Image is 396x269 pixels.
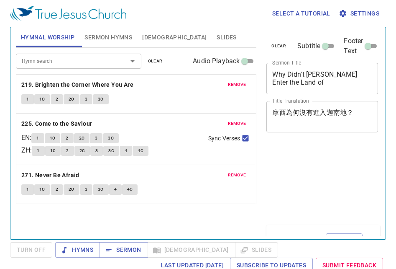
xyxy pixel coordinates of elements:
button: Settings [337,6,383,21]
button: 3C [103,146,119,156]
button: 3C [93,94,109,104]
span: Sermon [106,245,141,255]
p: EN : [21,133,31,143]
span: 3C [98,186,104,193]
span: Settings [340,8,379,19]
button: 2 [61,146,74,156]
span: remove [228,81,246,88]
button: 1 [21,94,34,104]
button: remove [223,80,251,90]
button: 1C [45,133,61,143]
button: 225. Come to the Saviour [21,119,94,129]
button: remove [223,119,251,129]
span: clear [271,42,286,50]
span: 4 [114,186,117,193]
span: 3C [108,147,114,155]
button: Open [127,55,138,67]
span: 2C [79,134,85,142]
button: remove [223,170,251,180]
b: 225. Come to the Saviour [21,119,92,129]
button: 1C [34,94,50,104]
span: 3C [108,134,114,142]
button: 1C [34,184,50,194]
button: 4C [133,146,148,156]
span: Hymns [62,245,93,255]
span: 4C [127,186,133,193]
span: 2 [66,134,68,142]
iframe: from-child [263,141,357,222]
span: Sync Verses [208,134,240,143]
span: 2 [56,186,58,193]
span: Select a tutorial [272,8,330,19]
span: Slides [217,32,236,43]
button: clear [266,41,291,51]
span: 1C [50,147,56,155]
span: remove [228,171,246,179]
button: 3 [80,184,92,194]
span: 1 [26,96,29,103]
p: ZH : [21,145,32,155]
span: Sermon Hymns [84,32,132,43]
span: 4 [125,147,127,155]
span: 1 [26,186,29,193]
span: clear [148,57,163,65]
button: 3 [90,146,103,156]
span: 2 [66,147,69,155]
span: 3 [85,186,87,193]
img: True Jesus Church [10,6,126,21]
button: 4 [120,146,132,156]
textarea: 摩西為何沒有進入迦南地？ [272,109,372,124]
span: Hymnal Worship [21,32,75,43]
span: 3 [95,134,97,142]
button: 3 [80,94,92,104]
span: 1C [39,186,45,193]
span: 1C [39,96,45,103]
b: 271. Never Be Afraid [21,170,79,181]
button: 3C [103,133,119,143]
span: 1C [50,134,56,142]
button: 2C [74,133,90,143]
span: 1 [37,147,39,155]
button: 2C [64,94,79,104]
button: Select a tutorial [269,6,334,21]
span: Footer Text [344,36,363,56]
div: Sermon Lineup(0)Add to Lineup [266,225,380,268]
span: 2 [56,96,58,103]
span: 3 [95,147,98,155]
button: 3 [90,133,102,143]
span: Add to Lineup [331,235,357,258]
button: Hymns [55,242,100,258]
span: remove [228,120,246,127]
span: 4C [138,147,143,155]
button: 2 [51,94,63,104]
span: Audio Playback [193,56,240,66]
textarea: Why Didn’t [PERSON_NAME] Enter the Land of [GEOGRAPHIC_DATA]? [272,70,372,86]
button: 1 [32,146,44,156]
button: 219. Brighten the Corner Where You Are [21,80,135,90]
button: Add to Lineup [326,233,363,260]
b: 219. Brighten the Corner Where You Are [21,80,133,90]
span: 3 [85,96,87,103]
span: 3C [98,96,104,103]
button: clear [143,56,168,66]
span: 2C [69,186,74,193]
button: 2 [51,184,63,194]
span: 2C [69,96,74,103]
button: 1 [21,184,34,194]
button: 4 [109,184,122,194]
button: 271. Never Be Afraid [21,170,81,181]
button: 3C [93,184,109,194]
button: Sermon [100,242,148,258]
span: [DEMOGRAPHIC_DATA] [142,32,207,43]
button: 2C [64,184,79,194]
button: 2C [74,146,90,156]
button: 2 [61,133,73,143]
button: 4C [122,184,138,194]
button: 1 [31,133,44,143]
span: Subtitle [297,41,320,51]
span: 1 [36,134,39,142]
button: 1C [45,146,61,156]
span: 2C [79,147,85,155]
